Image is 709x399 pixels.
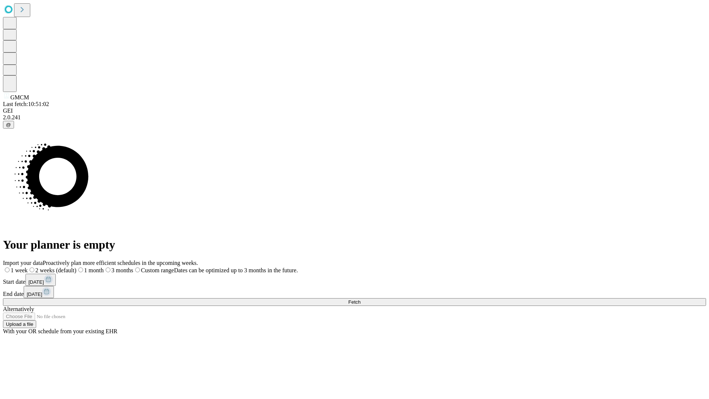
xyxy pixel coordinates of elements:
[3,298,706,306] button: Fetch
[43,260,198,266] span: Proactively plan more efficient schedules in the upcoming weeks.
[3,274,706,286] div: Start date
[3,114,706,121] div: 2.0.241
[6,122,11,127] span: @
[35,267,76,273] span: 2 weeks (default)
[3,101,49,107] span: Last fetch: 10:51:02
[11,267,28,273] span: 1 week
[3,238,706,252] h1: Your planner is empty
[3,320,36,328] button: Upload a file
[348,299,360,305] span: Fetch
[141,267,174,273] span: Custom range
[135,267,140,272] input: Custom rangeDates can be optimized up to 3 months in the future.
[3,286,706,298] div: End date
[3,260,43,266] span: Import your data
[3,108,706,114] div: GEI
[112,267,133,273] span: 3 months
[84,267,104,273] span: 1 month
[24,286,54,298] button: [DATE]
[174,267,298,273] span: Dates can be optimized up to 3 months in the future.
[25,274,56,286] button: [DATE]
[78,267,83,272] input: 1 month
[10,94,29,100] span: GMCM
[5,267,10,272] input: 1 week
[3,328,117,334] span: With your OR schedule from your existing EHR
[106,267,110,272] input: 3 months
[3,306,34,312] span: Alternatively
[27,291,42,297] span: [DATE]
[30,267,34,272] input: 2 weeks (default)
[28,279,44,285] span: [DATE]
[3,121,14,129] button: @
